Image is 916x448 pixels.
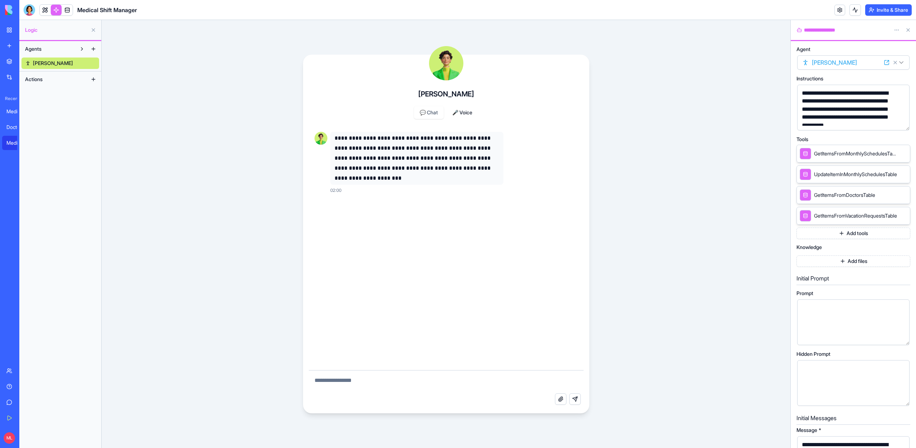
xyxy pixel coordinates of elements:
[21,43,76,55] button: Agents
[6,139,26,146] div: Medical Shift Manager
[25,45,42,53] span: Agents
[555,393,566,405] button: Attach file
[330,188,341,193] span: 02:00
[33,60,73,67] span: [PERSON_NAME]
[796,352,830,357] span: Hidden Prompt
[418,89,474,99] h4: [PERSON_NAME]
[2,136,31,150] a: Medical Shift Manager
[414,106,444,119] button: 💬 Chat
[5,5,49,15] img: logo
[2,104,31,119] a: Medical Shift Manager
[447,106,478,119] button: 🎤 Voice
[796,47,810,52] span: Agent
[796,255,910,267] button: Add files
[814,212,897,219] span: GetItemsFromVacationRequestsTable
[796,137,808,142] span: Tools
[865,4,912,16] button: Invite & Share
[814,191,875,199] span: GetItemsFromDoctorsTable
[796,228,910,239] button: Add tools
[796,428,817,433] span: Message
[2,96,17,101] span: Recent
[21,58,99,69] a: [PERSON_NAME]
[315,132,327,145] img: Morgan_image.png
[4,432,15,444] span: ML
[796,274,910,283] h5: Initial Prompt
[569,393,581,405] button: Send message
[6,108,26,115] div: Medical Shift Manager
[814,171,897,178] span: UpdateItemInMonthlySchedulesTable
[77,6,137,14] span: Medical Shift Manager
[796,291,813,296] span: Prompt
[21,74,88,85] button: Actions
[25,26,88,34] span: Logic
[796,414,910,422] h5: Initial Messages
[6,124,26,131] div: Doctor Shift Manager
[25,76,43,83] span: Actions
[814,150,898,157] span: GetItemsFromMonthlySchedulesTable
[796,76,823,81] span: Instructions
[2,120,31,134] a: Doctor Shift Manager
[796,245,822,250] span: Knowledge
